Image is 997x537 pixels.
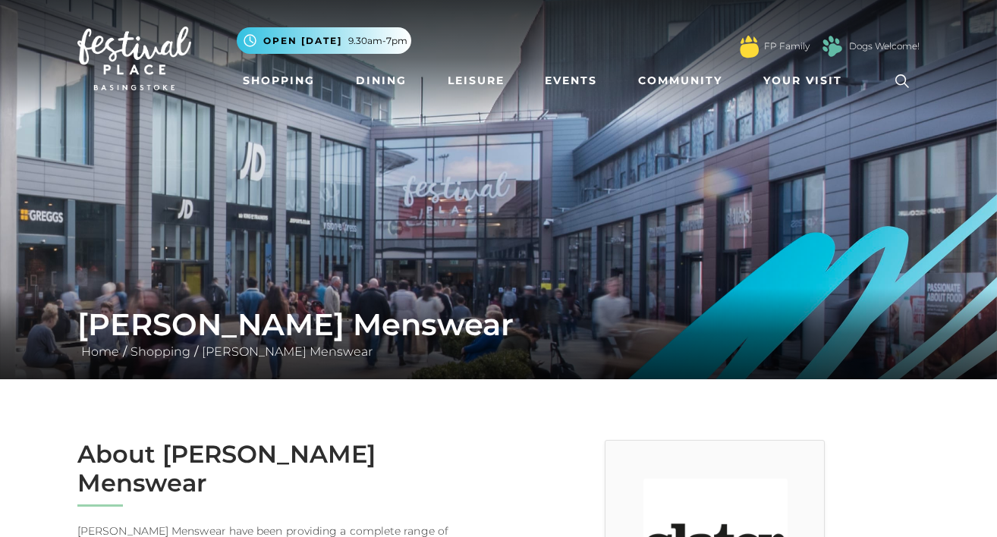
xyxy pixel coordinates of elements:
[263,34,342,48] span: Open [DATE]
[442,67,511,95] a: Leisure
[350,67,413,95] a: Dining
[539,67,603,95] a: Events
[77,27,191,90] img: Festival Place Logo
[77,306,920,343] h1: [PERSON_NAME] Menswear
[127,344,194,359] a: Shopping
[77,440,487,498] h2: About [PERSON_NAME] Menswear
[763,73,842,89] span: Your Visit
[849,39,920,53] a: Dogs Welcome!
[66,306,931,361] div: / /
[764,39,810,53] a: FP Family
[632,67,728,95] a: Community
[348,34,407,48] span: 9.30am-7pm
[237,27,411,54] button: Open [DATE] 9.30am-7pm
[237,67,321,95] a: Shopping
[77,344,123,359] a: Home
[757,67,856,95] a: Your Visit
[198,344,376,359] a: [PERSON_NAME] Menswear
